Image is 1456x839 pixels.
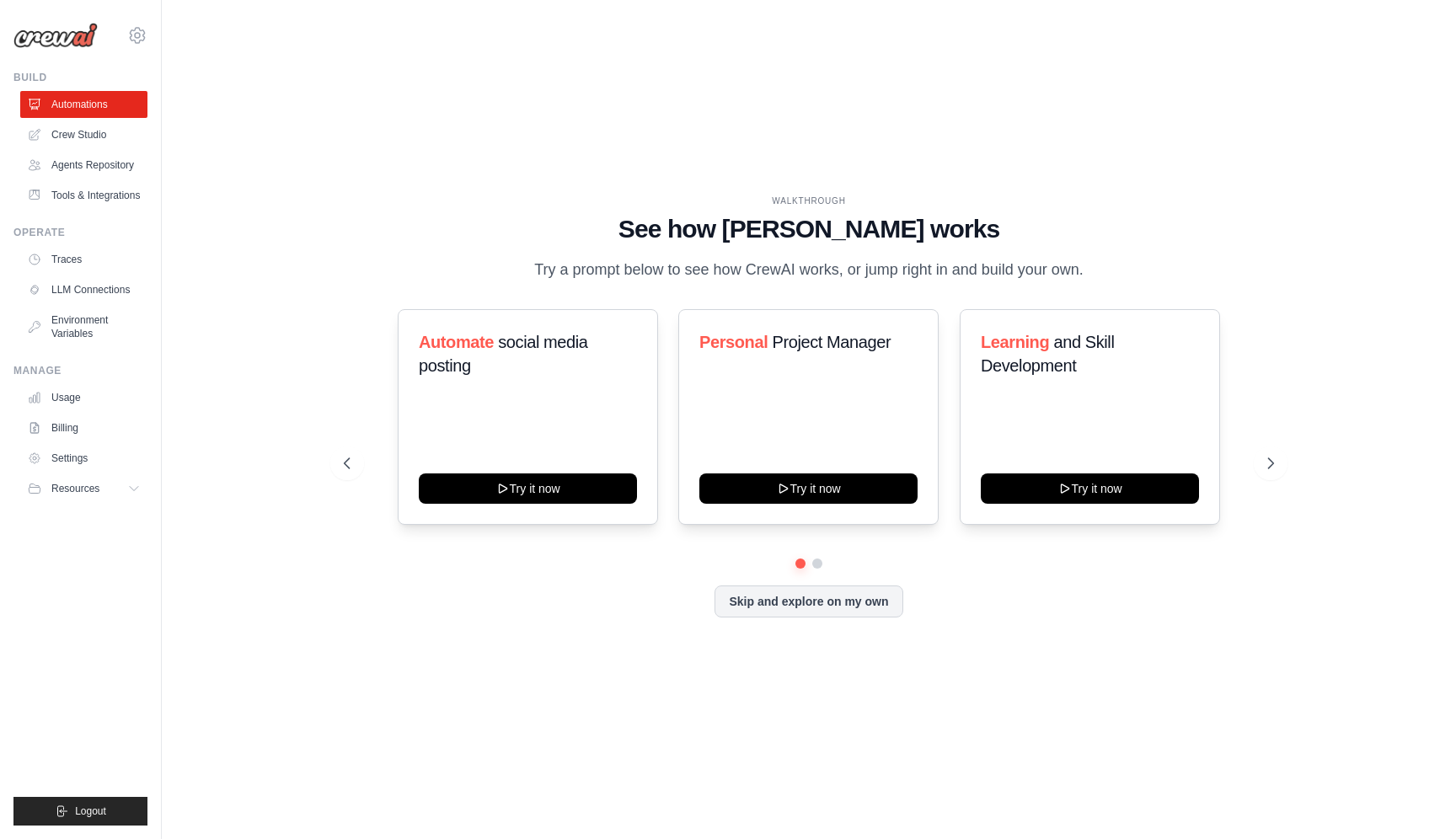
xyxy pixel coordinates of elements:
a: Usage [20,384,147,411]
h1: See how [PERSON_NAME] works [344,214,1274,244]
span: and Skill Development [981,333,1114,375]
a: Traces [20,246,147,273]
button: Try it now [419,473,637,504]
span: Logout [75,804,106,818]
img: Logo [13,23,98,48]
button: Skip and explore on my own [715,585,902,617]
div: Manage [13,364,147,377]
span: Automate [419,333,494,351]
button: Resources [20,475,147,502]
button: Logout [13,797,147,826]
p: Try a prompt below to see how CrewAI works, or jump right in and build your own. [526,258,1092,282]
a: Automations [20,91,147,118]
a: Tools & Integrations [20,182,147,209]
button: Try it now [981,473,1199,504]
a: Crew Studio [20,121,147,148]
span: social media posting [419,333,588,375]
span: Project Manager [773,333,891,351]
button: Try it now [699,473,918,504]
div: Operate [13,226,147,239]
a: Agents Repository [20,152,147,179]
div: WALKTHROUGH [344,195,1274,207]
span: Learning [981,333,1049,351]
span: Resources [51,482,99,495]
span: Personal [699,333,768,351]
a: Settings [20,445,147,472]
a: Billing [20,414,147,441]
a: LLM Connections [20,276,147,303]
a: Environment Variables [20,307,147,347]
div: Build [13,71,147,84]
